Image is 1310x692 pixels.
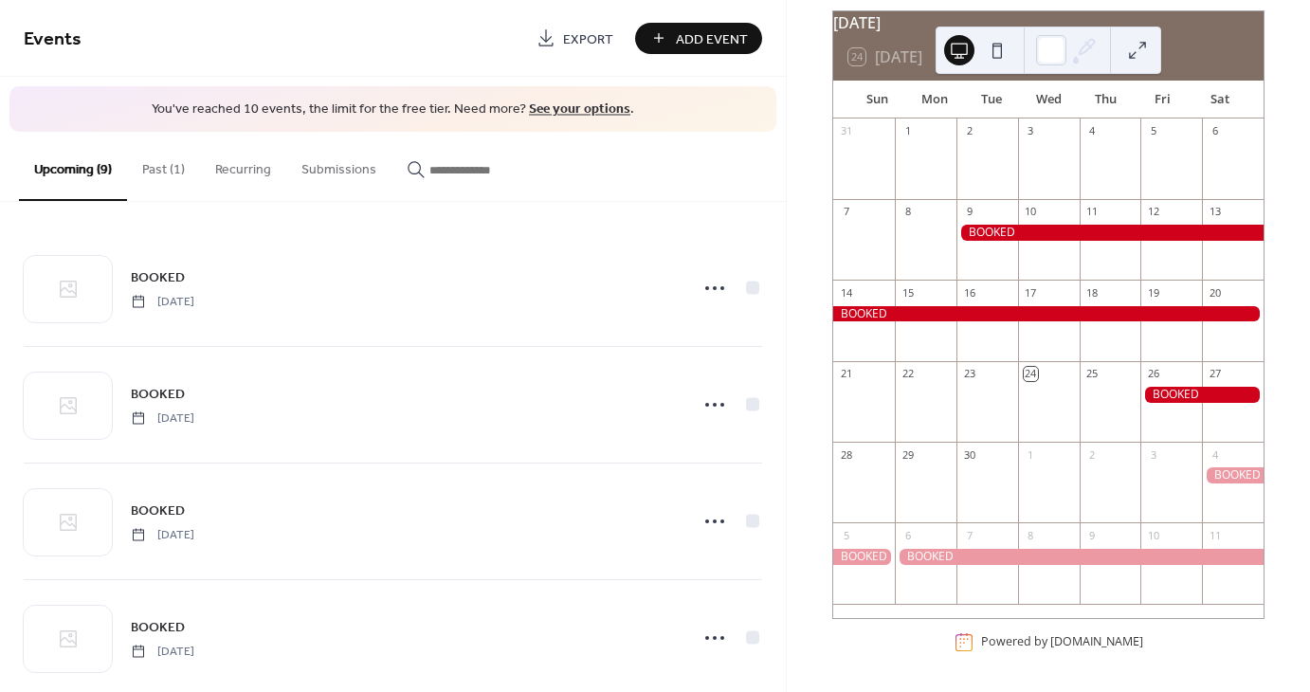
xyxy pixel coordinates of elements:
[901,124,915,138] div: 1
[28,100,757,119] span: You've reached 10 events, the limit for the free tier. Need more? .
[839,528,853,542] div: 5
[839,205,853,219] div: 7
[127,132,200,199] button: Past (1)
[131,293,194,310] span: [DATE]
[1024,124,1038,138] div: 3
[1208,447,1222,462] div: 4
[131,617,185,637] span: BOOKED
[895,549,1264,565] div: BOOKED
[1208,528,1222,542] div: 11
[131,266,185,288] a: BOOKED
[901,285,915,300] div: 15
[131,500,185,521] a: BOOKED
[24,21,82,58] span: Events
[1208,285,1222,300] div: 20
[833,11,1264,34] div: [DATE]
[131,383,185,405] a: BOOKED
[529,97,630,122] a: See your options
[905,81,962,118] div: Mon
[963,81,1020,118] div: Tue
[563,29,613,49] span: Export
[839,447,853,462] div: 28
[901,205,915,219] div: 8
[131,616,185,638] a: BOOKED
[1085,447,1100,462] div: 2
[1024,447,1038,462] div: 1
[962,205,976,219] div: 9
[1024,205,1038,219] div: 10
[962,124,976,138] div: 2
[1208,124,1222,138] div: 6
[1146,205,1160,219] div: 12
[131,643,194,660] span: [DATE]
[1146,124,1160,138] div: 5
[1134,81,1191,118] div: Fri
[1146,367,1160,381] div: 26
[833,306,1264,322] div: BOOKED
[1085,124,1100,138] div: 4
[1024,367,1038,381] div: 24
[901,447,915,462] div: 29
[1146,447,1160,462] div: 3
[1050,634,1143,650] a: [DOMAIN_NAME]
[962,528,976,542] div: 7
[1085,528,1100,542] div: 9
[833,549,895,565] div: BOOKED
[200,132,286,199] button: Recurring
[962,447,976,462] div: 30
[1146,528,1160,542] div: 10
[1146,285,1160,300] div: 19
[1192,81,1248,118] div: Sat
[1020,81,1077,118] div: Wed
[1085,367,1100,381] div: 25
[1085,285,1100,300] div: 18
[839,124,853,138] div: 31
[962,367,976,381] div: 23
[1208,205,1222,219] div: 13
[131,501,185,520] span: BOOKED
[1085,205,1100,219] div: 11
[1024,528,1038,542] div: 8
[1208,367,1222,381] div: 27
[901,367,915,381] div: 22
[839,285,853,300] div: 14
[131,526,194,543] span: [DATE]
[1140,387,1264,403] div: BOOKED
[848,81,905,118] div: Sun
[1024,285,1038,300] div: 17
[131,384,185,404] span: BOOKED
[522,23,628,54] a: Export
[962,285,976,300] div: 16
[286,132,391,199] button: Submissions
[1202,467,1264,483] div: BOOKED
[956,225,1264,241] div: BOOKED
[131,410,194,427] span: [DATE]
[901,528,915,542] div: 6
[19,132,127,201] button: Upcoming (9)
[981,634,1143,650] div: Powered by
[1077,81,1134,118] div: Thu
[131,267,185,287] span: BOOKED
[839,367,853,381] div: 21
